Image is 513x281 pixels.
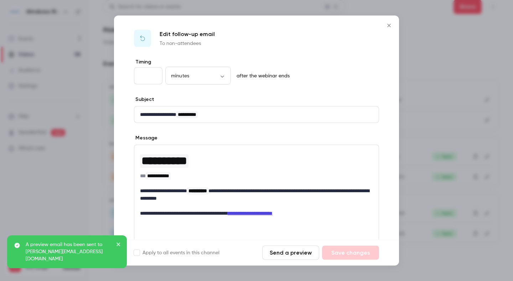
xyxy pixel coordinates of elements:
p: after the webinar ends [234,72,290,80]
p: A preview email has been sent to [PERSON_NAME][EMAIL_ADDRESS][DOMAIN_NAME] [26,241,111,262]
p: To non-attendees [160,40,215,47]
button: Close [382,19,396,33]
label: Message [134,134,157,142]
div: editor [134,107,379,123]
button: Send a preview [262,246,319,260]
div: editor [134,145,379,221]
button: close [116,241,121,250]
label: Apply to all events in this channel [134,249,219,256]
div: minutes [165,72,231,79]
label: Subject [134,96,154,103]
p: Edit follow-up email [160,30,215,39]
label: Timing [134,58,379,66]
